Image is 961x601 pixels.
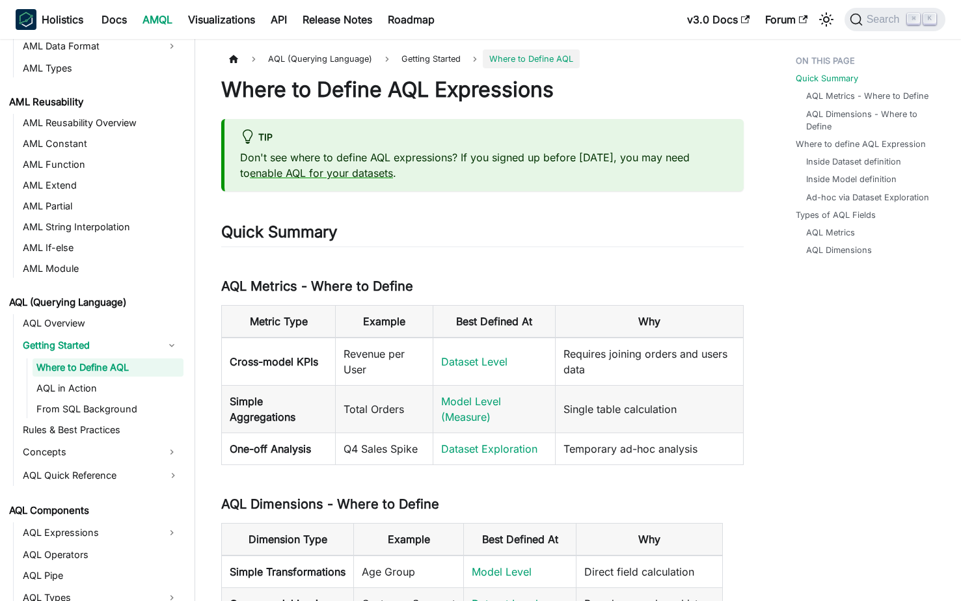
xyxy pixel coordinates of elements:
a: Quick Summary [796,72,858,85]
h3: AQL Metrics - Where to Define [221,278,744,295]
a: Types of AQL Fields [796,209,876,221]
a: Getting Started [395,49,467,68]
a: AQL Operators [19,546,183,564]
a: Dataset Exploration [441,442,537,455]
kbd: ⌘ [907,13,920,25]
a: Concepts [19,442,160,462]
div: tip [240,129,728,146]
th: Why [576,524,723,556]
th: Example [354,524,464,556]
span: Where to Define AQL [483,49,580,68]
th: Why [555,306,743,338]
a: AQL Pipe [19,567,183,585]
b: Holistics [42,12,83,27]
th: Metric Type [222,306,336,338]
a: Forum [757,9,815,30]
a: Where to Define AQL [33,358,183,377]
a: Where to define AQL Expression [796,138,926,150]
a: AML Extend [19,176,183,194]
a: AML Module [19,260,183,278]
a: Model Level (Measure) [441,395,501,423]
a: AML Constant [19,135,183,153]
a: AQL Expressions [19,522,160,543]
a: API [263,9,295,30]
strong: Cross-model KPIs [230,355,318,368]
nav: Breadcrumbs [221,49,744,68]
button: Expand sidebar category 'AML Data Format' [160,36,183,57]
a: AQL Dimensions [806,244,872,256]
h1: Where to Define AQL Expressions [221,77,744,103]
button: Expand sidebar category 'Concepts' [160,442,183,462]
span: AQL (Querying Language) [262,49,379,68]
a: AQL Components [5,501,183,520]
a: v3.0 Docs [679,9,757,30]
a: Rules & Best Practices [19,421,183,439]
strong: Simple Transformations [230,565,345,578]
td: Total Orders [336,386,433,433]
a: Inside Model definition [806,173,897,185]
h2: Quick Summary [221,222,744,247]
img: Holistics [16,9,36,30]
button: Search (Command+K) [845,8,945,31]
button: Switch between dark and light mode (currently light mode) [816,9,837,30]
a: AQL Quick Reference [19,465,183,486]
h3: AQL Dimensions - Where to Define [221,496,744,513]
a: Release Notes [295,9,380,30]
th: Example [336,306,433,338]
kbd: K [923,13,936,25]
a: Dataset Level [441,355,508,368]
td: Temporary ad-hoc analysis [555,433,743,465]
td: Revenue per User [336,338,433,386]
a: AML Function [19,155,183,174]
td: Age Group [354,555,464,588]
span: Getting Started [401,54,461,64]
a: Visualizations [180,9,263,30]
a: AQL Metrics [806,226,855,239]
td: Direct field calculation [576,555,723,588]
a: AMQL [135,9,180,30]
button: Collapse sidebar category 'Getting Started' [160,335,183,356]
a: From SQL Background [33,400,183,418]
a: AML Reusability Overview [19,114,183,132]
a: Docs [94,9,135,30]
th: Best Defined At [433,306,555,338]
strong: Simple Aggregations [230,395,295,423]
span: Search [863,14,908,25]
a: AML String Interpolation [19,218,183,236]
a: AML Reusability [5,93,183,111]
td: Requires joining orders and users data [555,338,743,386]
a: HolisticsHolistics [16,9,83,30]
a: AML If-else [19,239,183,257]
strong: One-off Analysis [230,442,311,455]
a: AQL Metrics - Where to Define [806,90,928,102]
td: Single table calculation [555,386,743,433]
button: Expand sidebar category 'AQL Expressions' [160,522,183,543]
a: Home page [221,49,246,68]
a: AQL (Querying Language) [5,293,183,312]
a: AML Types [19,59,183,77]
a: Inside Dataset definition [806,155,901,168]
a: Model Level [472,565,532,578]
a: Getting Started [19,335,160,356]
a: Ad-hoc via Dataset Exploration [806,191,929,204]
th: Dimension Type [222,524,354,556]
a: AQL Dimensions - Where to Define [806,108,935,133]
a: AML Data Format [19,36,160,57]
a: Roadmap [380,9,442,30]
p: Don't see where to define AQL expressions? If you signed up before [DATE], you may need to . [240,150,728,181]
td: Q4 Sales Spike [336,433,433,465]
a: AML Partial [19,197,183,215]
th: Best Defined At [464,524,576,556]
a: AQL Overview [19,314,183,332]
a: AQL in Action [33,379,183,397]
a: enable AQL for your datasets [250,167,393,180]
